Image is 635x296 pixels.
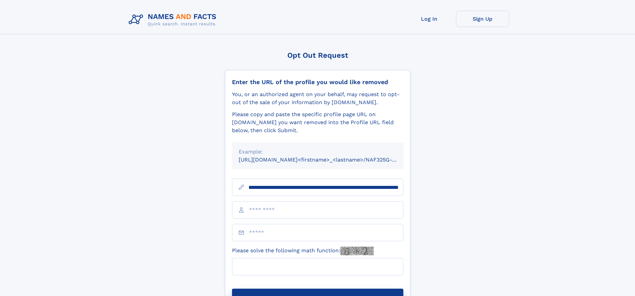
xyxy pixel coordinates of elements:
[239,148,397,156] div: Example:
[232,247,374,255] label: Please solve the following math function:
[232,78,403,86] div: Enter the URL of the profile you would like removed
[225,51,410,59] div: Opt Out Request
[239,157,416,163] small: [URL][DOMAIN_NAME]<firstname>_<lastname>/NAF325G-xxxxxxxx
[232,90,403,106] div: You, or an authorized agent on your behalf, may request to opt-out of the sale of your informatio...
[456,11,509,27] a: Sign Up
[126,11,222,29] img: Logo Names and Facts
[232,110,403,134] div: Please copy and paste the specific profile page URL on [DOMAIN_NAME] you want removed into the Pr...
[403,11,456,27] a: Log In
